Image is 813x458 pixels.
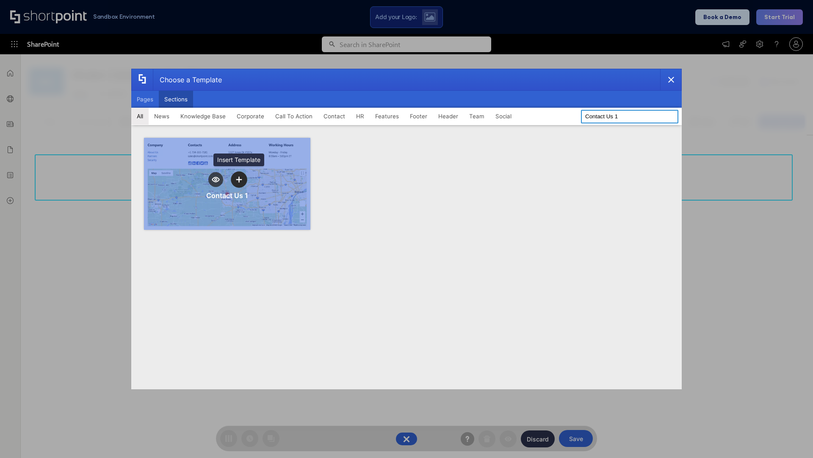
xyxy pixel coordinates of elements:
[351,108,370,125] button: HR
[131,69,682,389] div: template selector
[206,191,248,200] div: Contact Us 1
[175,108,231,125] button: Knowledge Base
[464,108,490,125] button: Team
[433,108,464,125] button: Header
[131,91,159,108] button: Pages
[318,108,351,125] button: Contact
[270,108,318,125] button: Call To Action
[131,108,149,125] button: All
[581,110,678,123] input: Search
[149,108,175,125] button: News
[370,108,404,125] button: Features
[490,108,517,125] button: Social
[771,417,813,458] iframe: Chat Widget
[231,108,270,125] button: Corporate
[153,69,222,90] div: Choose a Template
[159,91,193,108] button: Sections
[404,108,433,125] button: Footer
